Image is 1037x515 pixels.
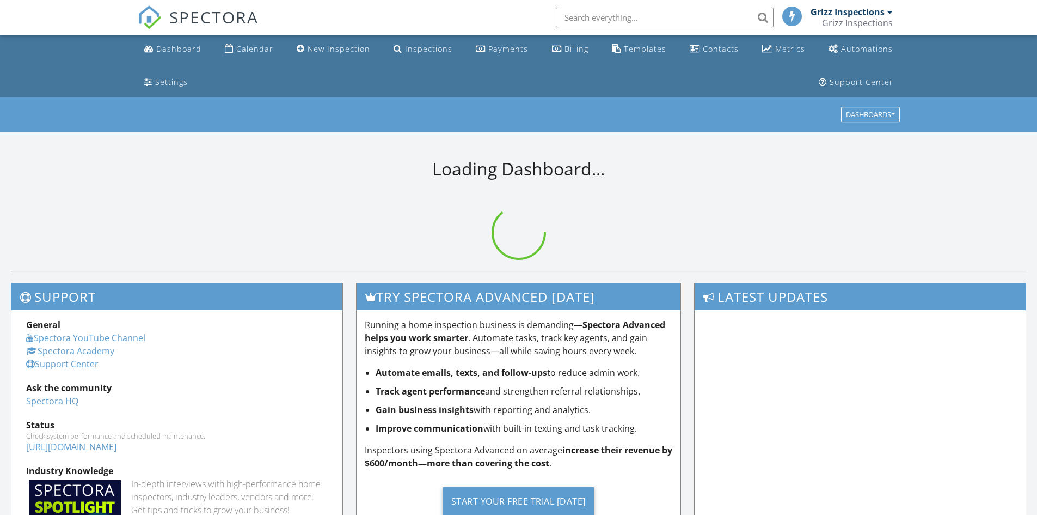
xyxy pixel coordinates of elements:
[376,404,474,416] strong: Gain business insights
[140,72,192,93] a: Settings
[376,366,673,379] li: to reduce admin work.
[11,283,342,310] h3: Support
[156,44,201,54] div: Dashboard
[138,5,162,29] img: The Best Home Inspection Software - Spectora
[292,39,375,59] a: New Inspection
[138,15,259,38] a: SPECTORA
[608,39,671,59] a: Templates
[26,441,116,453] a: [URL][DOMAIN_NAME]
[405,44,452,54] div: Inspections
[365,318,673,358] p: Running a home inspection business is demanding— . Automate tasks, track key agents, and gain ins...
[376,367,547,379] strong: Automate emails, texts, and follow-ups
[811,7,885,17] div: Grizz Inspections
[548,39,593,59] a: Billing
[26,358,99,370] a: Support Center
[841,107,900,123] button: Dashboards
[365,444,672,469] strong: increase their revenue by $600/month—more than covering the cost
[758,39,809,59] a: Metrics
[824,39,897,59] a: Automations (Basic)
[308,44,370,54] div: New Inspection
[703,44,739,54] div: Contacts
[775,44,805,54] div: Metrics
[220,39,278,59] a: Calendar
[814,72,898,93] a: Support Center
[26,419,328,432] div: Status
[685,39,743,59] a: Contacts
[695,283,1026,310] h3: Latest Updates
[357,283,681,310] h3: Try spectora advanced [DATE]
[365,319,665,344] strong: Spectora Advanced helps you work smarter
[564,44,588,54] div: Billing
[236,44,273,54] div: Calendar
[376,385,673,398] li: and strengthen referral relationships.
[365,444,673,470] p: Inspectors using Spectora Advanced on average .
[26,319,60,331] strong: General
[26,332,145,344] a: Spectora YouTube Channel
[389,39,457,59] a: Inspections
[169,5,259,28] span: SPECTORA
[376,403,673,416] li: with reporting and analytics.
[830,77,893,87] div: Support Center
[376,422,483,434] strong: Improve communication
[471,39,532,59] a: Payments
[376,385,485,397] strong: Track agent performance
[556,7,774,28] input: Search everything...
[26,395,78,407] a: Spectora HQ
[26,345,114,357] a: Spectora Academy
[624,44,666,54] div: Templates
[155,77,188,87] div: Settings
[822,17,893,28] div: Grizz Inspections
[376,422,673,435] li: with built-in texting and task tracking.
[26,432,328,440] div: Check system performance and scheduled maintenance.
[488,44,528,54] div: Payments
[140,39,206,59] a: Dashboard
[841,44,893,54] div: Automations
[26,381,328,395] div: Ask the community
[26,464,328,477] div: Industry Knowledge
[846,111,895,119] div: Dashboards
